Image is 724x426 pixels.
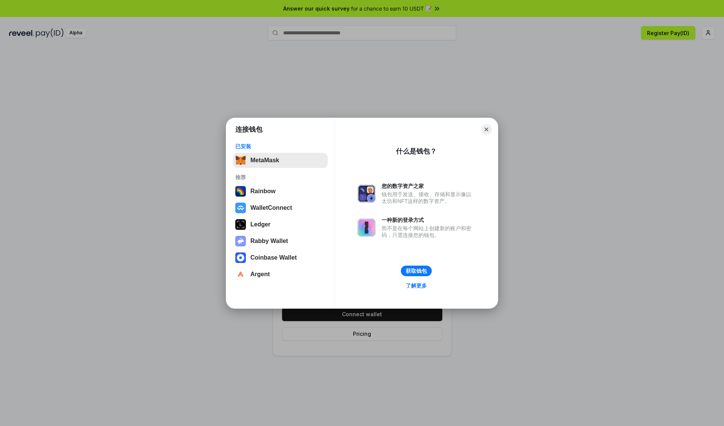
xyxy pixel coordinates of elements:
[235,125,262,134] h1: 连接钱包
[235,174,325,181] div: 推荐
[250,157,279,164] div: MetaMask
[250,205,292,211] div: WalletConnect
[250,238,288,245] div: Rabby Wallet
[401,281,431,291] a: 了解更多
[401,266,432,276] button: 获取钱包
[382,217,475,223] div: 一种新的登录方式
[235,252,246,263] img: svg+xml,%3Csvg%20width%3D%2228%22%20height%3D%2228%22%20viewBox%3D%220%200%2028%2028%22%20fill%3D...
[357,218,376,237] img: svg+xml,%3Csvg%20xmlns%3D%22http%3A%2F%2Fwww.w3.org%2F2000%2Fsvg%22%20fill%3D%22none%22%20viewBox...
[382,183,475,189] div: 您的数字资产之家
[235,269,246,280] img: svg+xml,%3Csvg%20width%3D%2228%22%20height%3D%2228%22%20viewBox%3D%220%200%2028%2028%22%20fill%3D...
[233,217,328,232] button: Ledger
[250,271,270,278] div: Argent
[235,186,246,197] img: svg+xml,%3Csvg%20width%3D%22120%22%20height%3D%22120%22%20viewBox%3D%220%200%20120%20120%22%20fil...
[233,234,328,249] button: Rabby Wallet
[233,184,328,199] button: Rainbow
[250,188,276,195] div: Rainbow
[481,124,492,135] button: Close
[406,282,427,289] div: 了解更多
[235,143,325,150] div: 已安装
[382,191,475,205] div: 钱包用于发送、接收、存储和显示像以太坊和NFT这样的数字资产。
[233,250,328,265] button: Coinbase Wallet
[406,268,427,274] div: 获取钱包
[396,147,437,156] div: 什么是钱包？
[235,219,246,230] img: svg+xml,%3Csvg%20xmlns%3D%22http%3A%2F%2Fwww.w3.org%2F2000%2Fsvg%22%20width%3D%2228%22%20height%3...
[235,236,246,246] img: svg+xml,%3Csvg%20xmlns%3D%22http%3A%2F%2Fwww.w3.org%2F2000%2Fsvg%22%20fill%3D%22none%22%20viewBox...
[233,200,328,215] button: WalletConnect
[235,155,246,166] img: svg+xml,%3Csvg%20fill%3D%22none%22%20height%3D%2233%22%20viewBox%3D%220%200%2035%2033%22%20width%...
[250,221,270,228] div: Ledger
[382,225,475,238] div: 而不是在每个网站上创建新的账户和密码，只需连接您的钱包。
[235,203,246,213] img: svg+xml,%3Csvg%20width%3D%2228%22%20height%3D%2228%22%20viewBox%3D%220%200%2028%2028%22%20fill%3D...
[357,185,376,203] img: svg+xml,%3Csvg%20xmlns%3D%22http%3A%2F%2Fwww.w3.org%2F2000%2Fsvg%22%20fill%3D%22none%22%20viewBox...
[233,267,328,282] button: Argent
[233,153,328,168] button: MetaMask
[250,254,297,261] div: Coinbase Wallet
